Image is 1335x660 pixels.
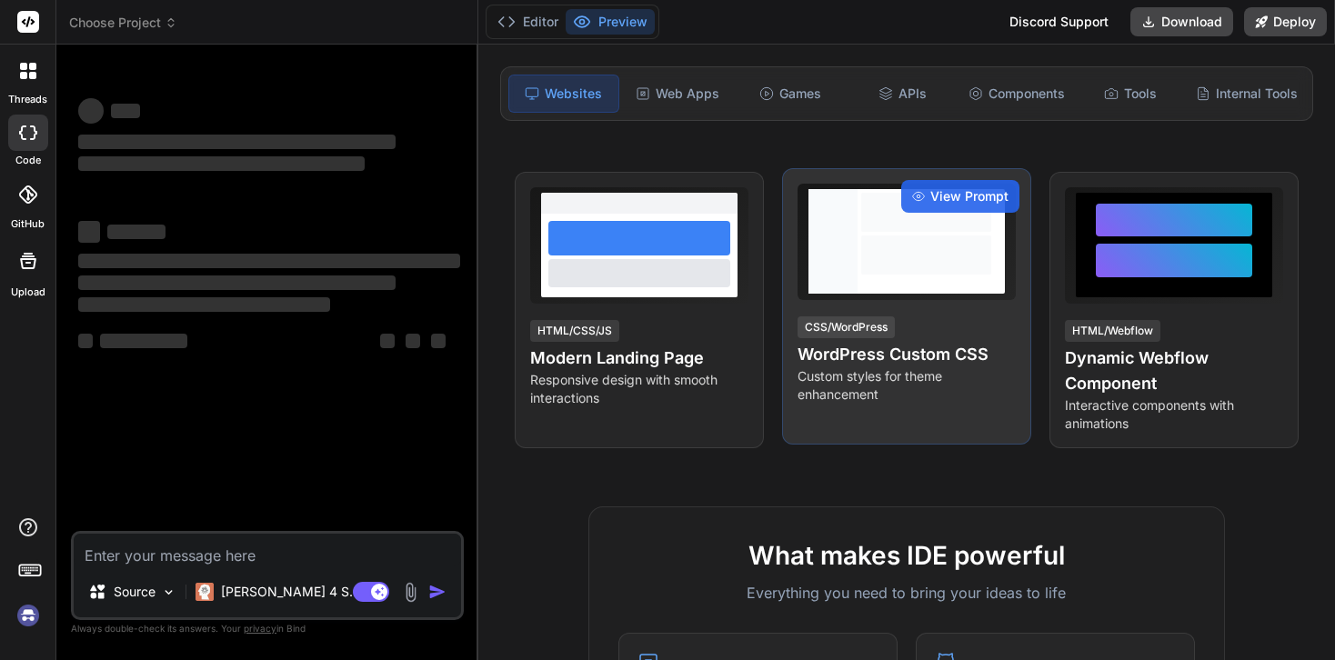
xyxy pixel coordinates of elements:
span: ‌ [78,135,396,149]
span: ‌ [100,334,187,348]
div: APIs [848,75,958,113]
div: Games [736,75,845,113]
span: ‌ [111,104,140,118]
span: ‌ [78,221,100,243]
span: ‌ [380,334,395,348]
img: signin [13,600,44,631]
div: HTML/CSS/JS [530,320,619,342]
button: Download [1130,7,1233,36]
span: Choose Project [69,14,177,32]
button: Deploy [1244,7,1327,36]
img: Claude 4 Sonnet [196,583,214,601]
p: Custom styles for theme enhancement [798,367,1016,404]
h4: Modern Landing Page [530,345,748,371]
label: GitHub [11,216,45,232]
p: Responsive design with smooth interactions [530,371,748,407]
label: Upload [11,285,45,300]
img: Pick Models [161,585,176,600]
label: code [15,153,41,168]
div: Tools [1076,75,1185,113]
p: Interactive components with animations [1065,396,1283,433]
label: threads [8,92,47,107]
h4: Dynamic Webflow Component [1065,345,1283,396]
div: HTML/Webflow [1065,320,1160,342]
img: icon [428,583,447,601]
div: CSS/WordPress [798,316,895,338]
h4: WordPress Custom CSS [798,342,1016,367]
p: Everything you need to bring your ideas to life [618,582,1195,604]
span: ‌ [431,334,446,348]
div: Internal Tools [1189,75,1305,113]
p: [PERSON_NAME] 4 S.. [221,583,356,601]
h2: What makes IDE powerful [618,536,1195,575]
span: ‌ [78,297,330,312]
p: Always double-check its answers. Your in Bind [71,620,464,637]
span: ‌ [78,156,365,171]
div: Websites [508,75,619,113]
img: attachment [400,582,421,603]
span: ‌ [78,275,396,290]
span: privacy [244,623,276,634]
button: Editor [490,9,566,35]
div: Discord Support [999,7,1119,36]
div: Web Apps [623,75,732,113]
span: ‌ [107,225,166,239]
span: ‌ [78,254,460,268]
span: ‌ [78,98,104,124]
span: ‌ [406,334,420,348]
div: Components [961,75,1072,113]
span: View Prompt [930,187,1009,205]
button: Preview [566,9,655,35]
p: Source [114,583,156,601]
span: ‌ [78,334,93,348]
